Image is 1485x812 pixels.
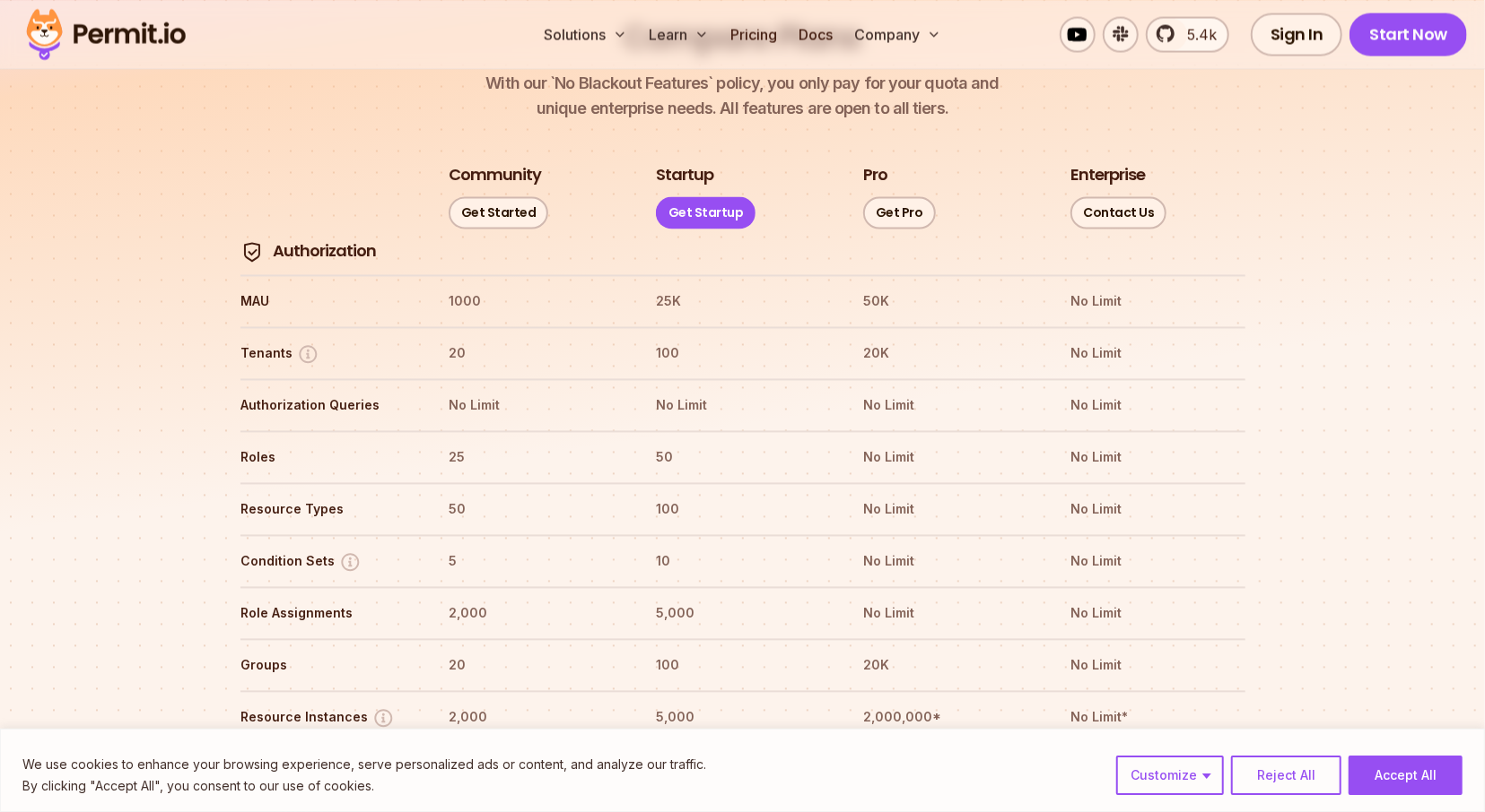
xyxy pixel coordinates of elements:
button: Learn [642,16,716,52]
button: Company [847,16,948,52]
img: Permit logo [18,4,194,65]
a: Pricing [723,16,784,52]
th: MAU [240,287,415,315]
th: 100 [655,339,830,367]
span: With our `No Blackout Features` policy, you only pay for your quota and [485,70,999,95]
img: Authorization [241,241,263,263]
a: Docs [791,16,840,52]
button: Solutions [537,16,634,52]
a: 5.4k [1146,16,1229,52]
th: Role Assignments [240,599,415,627]
th: No Limit [862,599,1037,627]
th: No Limit [862,443,1037,471]
th: 20 [448,651,623,679]
a: Start Now [1350,13,1467,56]
th: Resource Types [240,495,415,523]
th: Roles [240,443,415,471]
th: 50K [862,287,1037,315]
h3: Startup [656,164,713,186]
th: 20K [862,651,1037,679]
button: Tenants [241,342,319,365]
button: Condition Sets [241,550,362,573]
a: Get Started [449,196,549,229]
th: 20K [862,339,1037,367]
a: Get Startup [656,196,756,229]
th: 2,000,000* [862,703,1037,731]
th: 100 [655,651,830,679]
h3: Enterprise [1070,164,1145,186]
a: Sign In [1251,13,1343,56]
h3: Pro [863,164,887,186]
th: 5,000 [655,703,830,731]
th: 50 [655,443,830,471]
th: No Limit [1070,599,1245,627]
th: No Limit [1070,495,1245,523]
th: No Limit [1070,339,1245,367]
span: 5.4k [1176,23,1217,45]
a: Get Pro [863,196,936,229]
p: By clicking "Accept All", you consent to our use of cookies. [22,775,706,797]
th: No Limit [1070,547,1245,575]
th: No Limit* [1070,703,1245,731]
th: No Limit [1070,287,1245,315]
button: Accept All [1349,756,1463,795]
h4: Authorization [274,240,377,263]
th: 5 [448,547,623,575]
th: No Limit [1070,651,1245,679]
th: No Limit [448,391,623,419]
th: 20 [448,339,623,367]
button: Reject All [1231,756,1341,795]
th: 5,000 [655,599,830,627]
th: No Limit [862,495,1037,523]
th: 50 [448,495,623,523]
h3: Community [449,164,541,186]
a: Contact Us [1070,196,1166,229]
p: unique enterprise needs. All features are open to all tiers. [485,70,999,120]
button: Resource Instances [241,706,395,729]
th: 100 [655,495,830,523]
th: No Limit [1070,391,1245,419]
th: No Limit [655,391,830,419]
th: No Limit [862,547,1037,575]
th: No Limit [1070,443,1245,471]
th: 10 [655,547,830,575]
th: No Limit [862,391,1037,419]
th: Authorization Queries [240,391,415,419]
button: Customize [1116,756,1224,795]
th: 25K [655,287,830,315]
th: 2,000 [448,599,623,627]
th: Groups [240,651,415,679]
p: We use cookies to enhance your browsing experience, serve personalized ads or content, and analyz... [22,754,706,775]
th: 25 [448,443,623,471]
th: 1000 [448,287,623,315]
th: 2,000 [448,703,623,731]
